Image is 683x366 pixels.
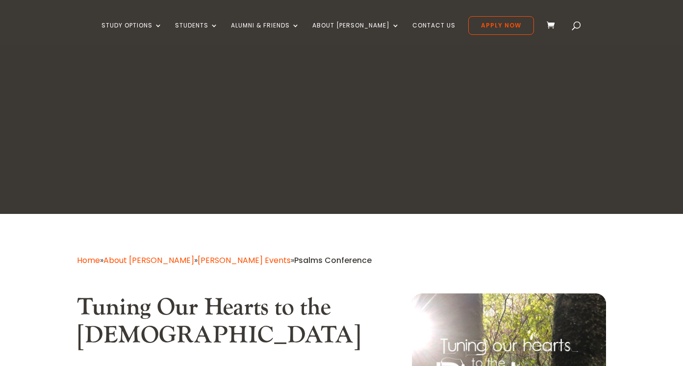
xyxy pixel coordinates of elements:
[231,22,300,45] a: Alumni & Friends
[175,22,218,45] a: Students
[77,255,100,266] a: Home
[101,22,162,45] a: Study Options
[412,22,455,45] a: Contact Us
[312,22,400,45] a: About [PERSON_NAME]
[77,255,372,266] span: » » »
[103,255,194,266] a: About [PERSON_NAME]
[294,255,372,266] span: Psalms Conference
[77,293,383,355] h2: Tuning Our Hearts to the [DEMOGRAPHIC_DATA]
[198,255,291,266] a: [PERSON_NAME] Events
[468,16,534,35] a: Apply Now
